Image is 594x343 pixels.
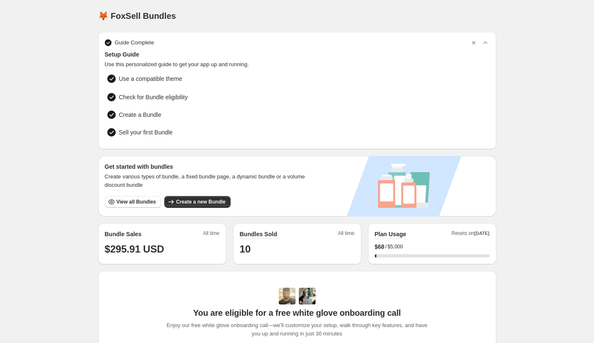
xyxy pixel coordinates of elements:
[105,60,490,69] span: Use this personalized guide to get your app up and running.
[240,242,355,256] h1: 10
[176,199,226,205] span: Create a new Bundle
[105,162,313,171] h3: Get started with bundles
[117,199,156,205] span: View all Bundles
[451,230,490,239] span: Resets on
[474,231,489,236] span: [DATE]
[279,288,296,304] img: Adi
[119,111,161,119] span: Create a Bundle
[105,242,220,256] h1: $295.91 USD
[98,11,176,21] h1: 🦊 FoxSell Bundles
[105,50,490,59] span: Setup Guide
[193,308,401,318] span: You are eligible for a free white glove onboarding call
[105,230,142,238] h2: Bundle Sales
[388,243,403,250] span: $5,000
[375,242,384,251] span: $ 68
[338,230,354,239] span: All time
[162,321,432,338] span: Enjoy our free white glove onboarding call—we'll customize your setup, walk through key features,...
[119,128,240,137] span: Sell your first Bundle
[240,230,277,238] h2: Bundles Sold
[164,196,231,208] button: Create a new Bundle
[105,196,161,208] button: View all Bundles
[105,173,313,189] span: Create various types of bundle, a fixed bundle page, a dynamic bundle or a volume discount bundle
[115,39,154,47] span: Guide Complete
[375,230,406,238] h2: Plan Usage
[203,230,219,239] span: All time
[119,93,188,101] span: Check for Bundle eligibility
[375,242,490,251] div: /
[299,288,316,304] img: Prakhar
[119,75,433,83] span: Use a compatible theme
